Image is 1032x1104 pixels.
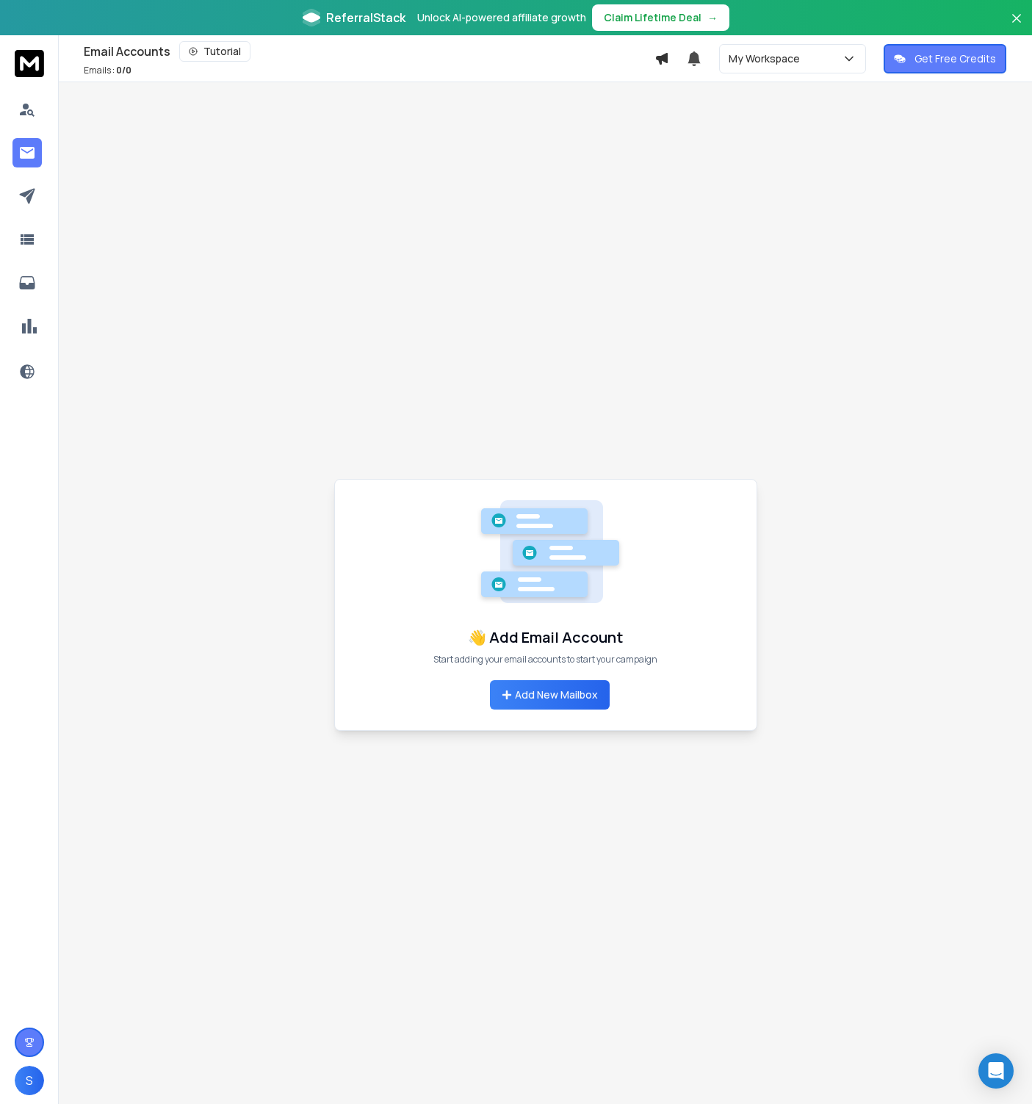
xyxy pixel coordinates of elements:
[179,41,250,62] button: Tutorial
[592,4,729,31] button: Claim Lifetime Deal→
[707,10,718,25] span: →
[15,1066,44,1095] button: S
[729,51,806,66] p: My Workspace
[1007,9,1026,44] button: Close banner
[84,41,654,62] div: Email Accounts
[326,9,405,26] span: ReferralStack
[978,1053,1014,1089] div: Open Intercom Messenger
[914,51,996,66] p: Get Free Credits
[417,10,586,25] p: Unlock AI-powered affiliate growth
[84,65,131,76] p: Emails :
[884,44,1006,73] button: Get Free Credits
[433,654,657,665] p: Start adding your email accounts to start your campaign
[116,64,131,76] span: 0 / 0
[490,680,610,710] button: Add New Mailbox
[468,627,623,648] h1: 👋 Add Email Account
